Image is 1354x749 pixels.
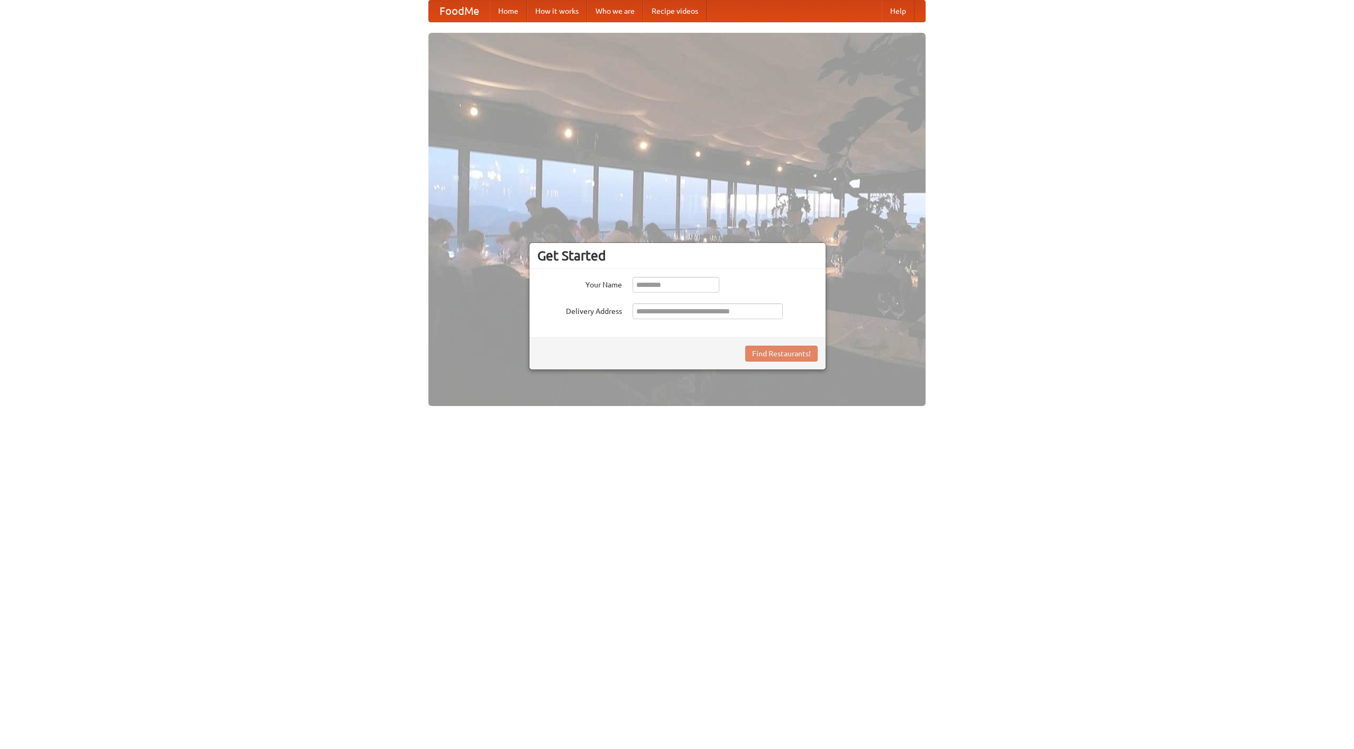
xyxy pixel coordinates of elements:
a: How it works [527,1,587,22]
a: Who we are [587,1,643,22]
button: Find Restaurants! [745,346,818,362]
a: Home [490,1,527,22]
a: FoodMe [429,1,490,22]
h3: Get Started [537,248,818,264]
label: Delivery Address [537,303,622,317]
a: Recipe videos [643,1,707,22]
a: Help [882,1,914,22]
label: Your Name [537,277,622,290]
